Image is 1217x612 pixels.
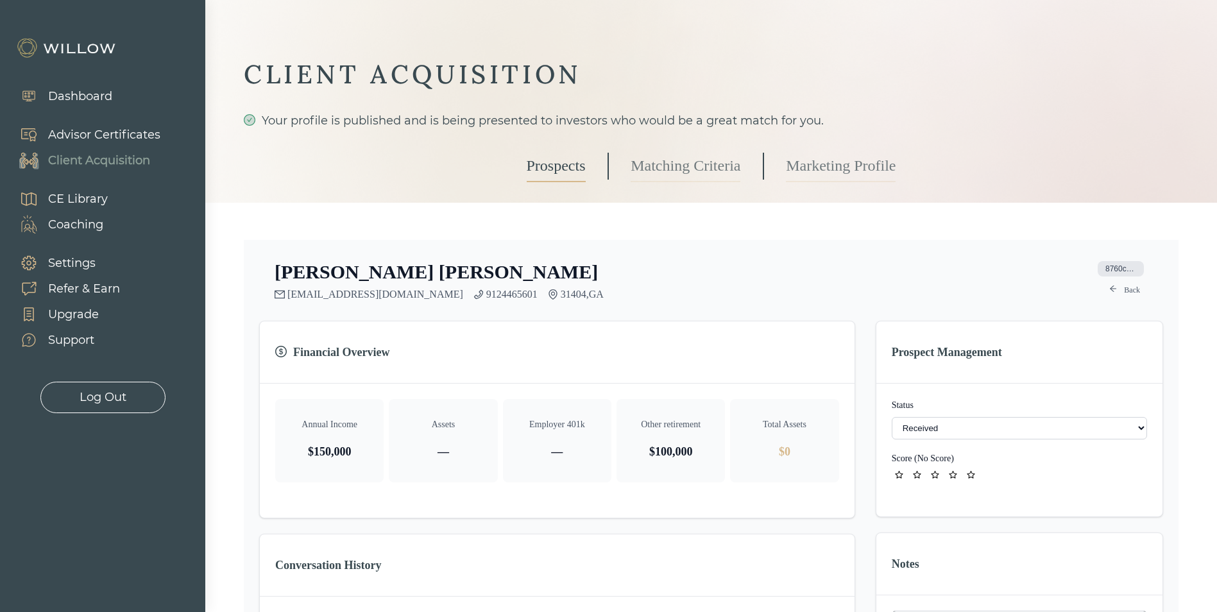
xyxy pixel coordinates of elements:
[287,289,463,300] a: [EMAIL_ADDRESS][DOMAIN_NAME]
[48,216,103,234] div: Coaching
[285,418,373,431] p: Annual Income
[910,468,925,483] button: star
[48,191,108,208] div: CE Library
[244,114,255,126] span: check-circle
[399,443,487,461] p: —
[16,38,119,58] img: Willow
[892,468,907,483] button: star
[80,389,126,406] div: Log Out
[6,212,108,237] a: Coaching
[6,302,120,327] a: Upgrade
[892,343,1147,361] h3: Prospect Management
[964,468,979,483] button: star
[244,58,1179,91] div: CLIENT ACQUISITION
[275,289,285,300] span: mail
[561,289,604,300] span: 31404 , GA
[892,399,1147,412] label: Status
[892,555,1147,573] h3: Notes
[48,280,120,298] div: Refer & Earn
[740,418,828,431] p: Total Assets
[244,112,1179,130] div: Your profile is published and is being presented to investors who would be a great match for you.
[275,260,598,284] h2: [PERSON_NAME] [PERSON_NAME]
[48,152,150,169] div: Client Acquisition
[1109,285,1119,295] span: arrow-left
[892,452,954,465] button: ID
[928,468,943,483] button: star
[548,289,558,300] span: environment
[48,306,99,323] div: Upgrade
[399,418,487,431] p: Assets
[6,276,120,302] a: Refer & Earn
[48,255,96,272] div: Settings
[892,454,954,463] label: Score ( No Score )
[6,122,160,148] a: Advisor Certificates
[275,346,288,359] span: dollar
[1094,260,1148,277] button: ID
[631,150,740,182] a: Matching Criteria
[48,332,94,349] div: Support
[786,150,896,182] a: Marketing Profile
[473,289,484,300] span: phone
[6,186,108,212] a: CE Library
[6,83,112,109] a: Dashboard
[6,250,120,276] a: Settings
[6,148,160,173] a: Client Acquisition
[48,126,160,144] div: Advisor Certificates
[627,443,715,461] p: $100,000
[48,88,112,105] div: Dashboard
[1098,261,1144,276] span: 8760c471-1200-4c6c-be02-34f978ecdb30
[275,343,839,361] h3: Financial Overview
[513,443,601,461] p: —
[486,289,538,300] a: 9124465601
[285,443,373,461] p: $150,000
[627,418,715,431] p: Other retirement
[513,418,601,431] p: Employer 401k
[740,443,828,461] p: $0
[1102,282,1148,298] a: arrow-leftBack
[946,468,961,483] button: star
[527,150,586,182] a: Prospects
[275,556,839,574] h3: Conversation History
